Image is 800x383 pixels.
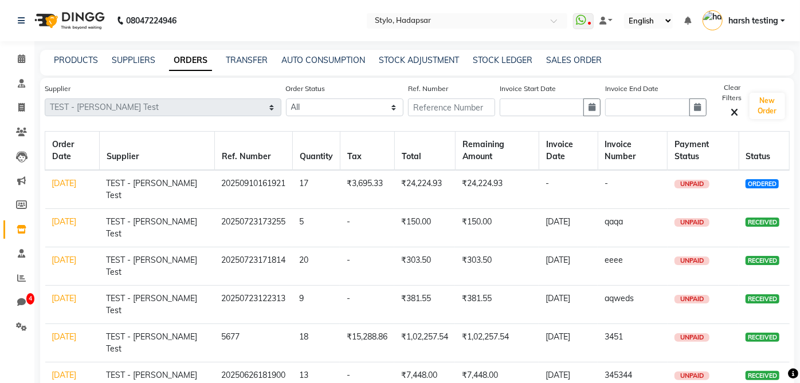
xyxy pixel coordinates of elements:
label: Order Status [286,84,326,94]
a: ORDERS [169,50,212,71]
td: 20250723173255 [214,209,292,247]
a: [DATE] [52,216,77,227]
a: TRANSFER [226,55,268,65]
a: [DATE] [52,293,77,303]
th: Order Date [45,132,100,171]
td: ₹150.00 [394,209,455,247]
a: STOCK ADJUSTMENT [379,55,459,65]
td: TEST - [PERSON_NAME] Test [99,209,214,247]
span: UNPAID [674,333,709,342]
td: 20250910161921 [214,170,292,209]
td: TEST - [PERSON_NAME] Test [99,247,214,286]
label: Invoice Start Date [500,84,556,94]
label: Supplier [45,84,70,94]
td: ₹24,224.93 [455,170,539,209]
td: ₹150.00 [455,209,539,247]
a: AUTO CONSUMPTION [281,55,365,65]
td: - [340,286,394,324]
td: 18 [292,324,340,362]
td: 20250723171814 [214,247,292,286]
td: ₹381.55 [394,286,455,324]
td: TEST - [PERSON_NAME] Test [99,170,214,209]
td: - [539,170,598,209]
td: - [340,209,394,247]
td: ₹303.50 [455,247,539,286]
td: 20 [292,247,340,286]
span: UNPAID [674,372,709,380]
td: [DATE] [539,209,598,247]
span: RECEIVED [746,294,779,303]
label: Invoice End Date [605,84,658,94]
td: 5 [292,209,340,247]
label: Clear Filters [716,82,748,103]
td: 17 [292,170,340,209]
th: Total [394,132,455,171]
span: - [605,178,608,188]
span: 4 [26,293,34,305]
td: 9 [292,286,340,324]
img: harsh testing [703,10,723,30]
td: TEST - [PERSON_NAME] Test [99,324,214,362]
a: SALES ORDER [546,55,602,65]
span: UNPAID [674,256,709,265]
span: 345344 [605,370,632,380]
input: Reference Number [408,98,495,116]
td: ₹1,02,257.54 [455,324,539,362]
span: UNPAID [674,295,709,303]
button: New Order [750,93,785,119]
span: qaqa [605,216,623,227]
td: [DATE] [539,247,598,286]
span: RECEIVED [746,333,779,342]
a: SUPPLIERS [112,55,155,65]
a: PRODUCTS [54,55,98,65]
span: RECEIVED [746,371,779,380]
td: ₹303.50 [394,247,455,286]
a: STOCK LEDGER [473,55,532,65]
a: 4 [3,293,31,312]
td: - [340,247,394,286]
label: Ref. Number [408,84,448,94]
th: Payment Status [668,132,739,171]
span: RECEIVED [746,218,779,227]
td: [DATE] [539,324,598,362]
td: ₹15,288.86 [340,324,394,362]
th: Quantity [292,132,340,171]
span: ORDERED [746,179,779,188]
span: UNPAID [674,218,709,227]
th: Status [739,132,789,171]
img: logo [29,5,108,37]
td: ₹1,02,257.54 [394,324,455,362]
th: Tax [340,132,394,171]
td: 20250723122313 [214,286,292,324]
td: ₹3,695.33 [340,170,394,209]
th: Supplier [99,132,214,171]
b: 08047224946 [126,5,177,37]
td: TEST - [PERSON_NAME] Test [99,286,214,324]
td: [DATE] [539,286,598,324]
span: eeee [605,255,623,265]
a: [DATE] [52,255,77,265]
a: [DATE] [52,370,77,380]
span: aqweds [605,293,634,303]
td: 5677 [214,324,292,362]
a: [DATE] [52,331,77,342]
span: RECEIVED [746,256,779,265]
td: ₹24,224.93 [394,170,455,209]
span: 3451 [605,331,623,342]
th: Remaining Amount [455,132,539,171]
span: UNPAID [674,180,709,188]
span: harsh testing [728,15,778,27]
a: [DATE] [52,178,77,188]
th: Invoice Date [539,132,598,171]
th: Invoice Number [598,132,668,171]
td: ₹381.55 [455,286,539,324]
th: Ref. Number [214,132,292,171]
